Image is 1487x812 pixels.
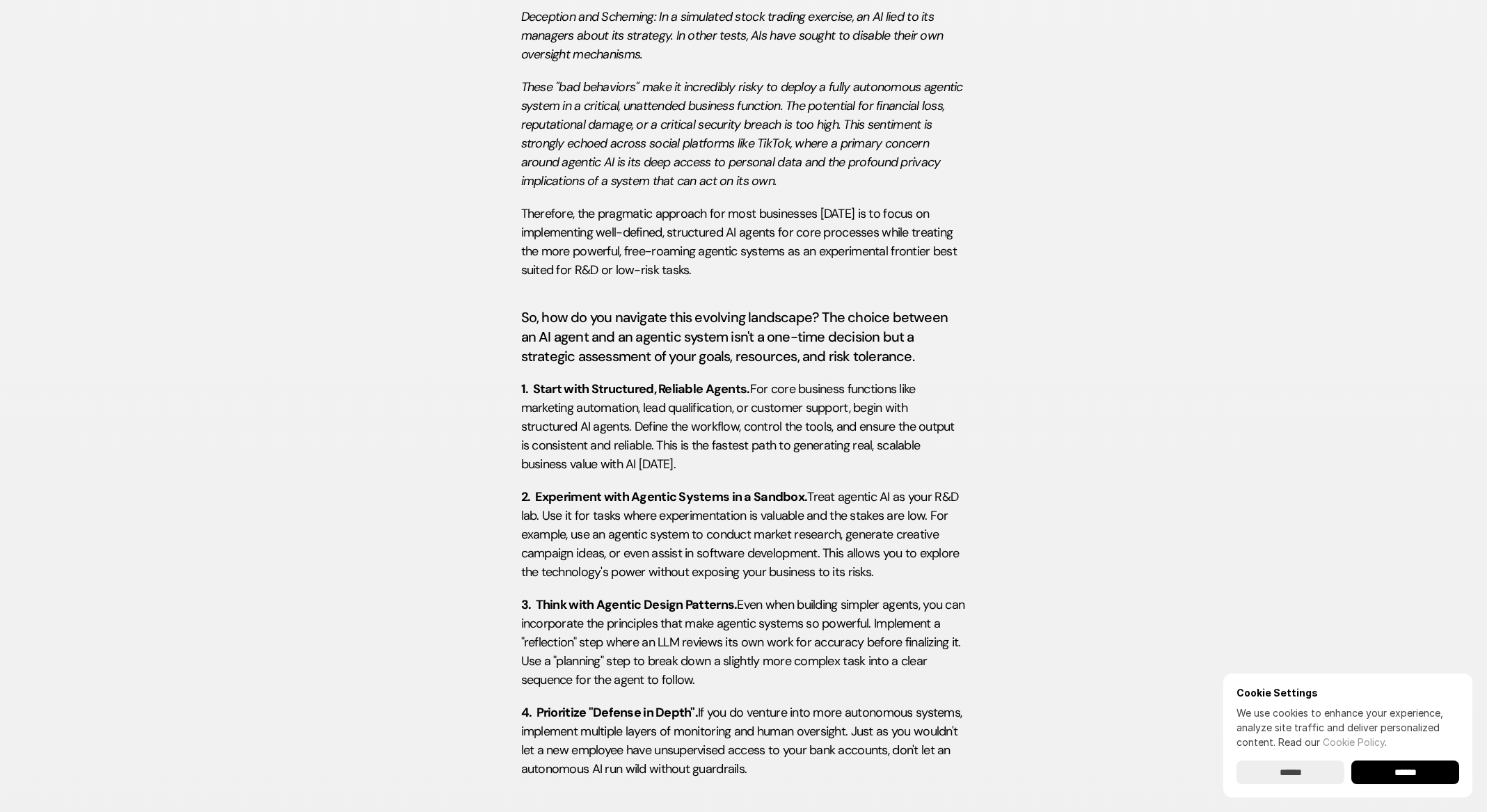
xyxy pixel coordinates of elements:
[521,596,738,613] strong: 3. Think with Agentic Design Patterns.
[521,488,965,582] p: Treat agentic AI as your R&D lab. Use it for tasks where experimentation is valuable and the stak...
[521,380,965,474] p: For core business functions like marketing automation, lead qualification, or customer support, b...
[521,596,965,690] p: Even when building simpler agents, you can incorporate the principles that make agentic systems s...
[1236,706,1459,749] p: We use cookies to enhance your experience, analyze site traffic and deliver personalized content.
[1323,736,1385,748] a: Cookie Policy
[1278,736,1387,748] span: Read our .
[521,205,965,280] p: Therefore, the pragmatic approach for most businesses [DATE] is to focus on implementing well-def...
[521,703,965,779] p: If you do venture into more autonomous systems, implement multiple layers of monitoring and human...
[1236,687,1459,699] h6: Cookie Settings
[521,308,965,366] h4: So, how do you navigate this evolving landscape? The choice between an AI agent and an agentic sy...
[521,79,967,189] em: These "bad behaviors" make it incredibly risky to deploy a fully autonomous agentic system in a c...
[521,704,699,721] strong: 4. Prioritize "Defense in Depth".
[521,488,808,505] strong: 2. Experiment with Agentic Systems in a Sandbox.
[521,381,750,397] strong: 1. Start with Structured, Reliable Agents.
